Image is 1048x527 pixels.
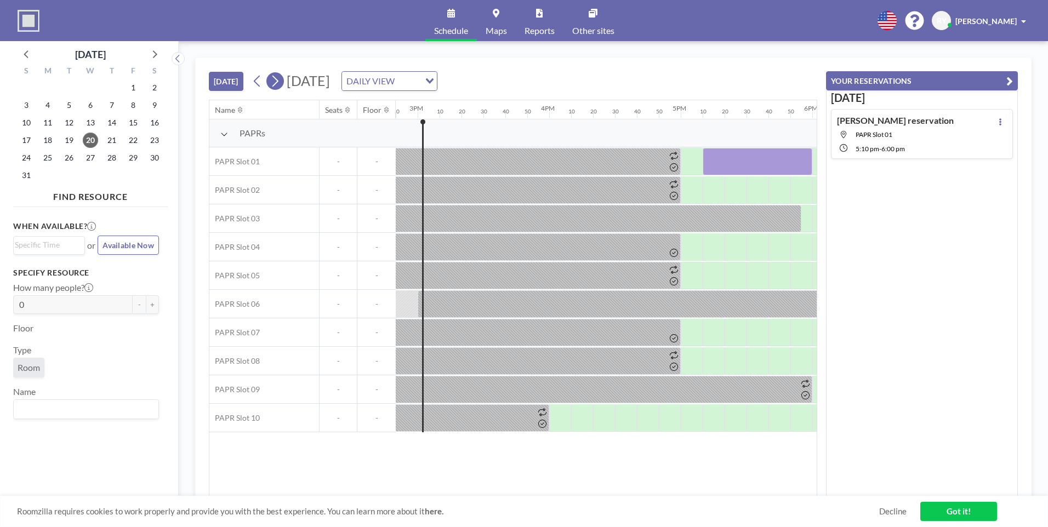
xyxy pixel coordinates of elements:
[40,98,55,113] span: Monday, August 4, 2025
[83,98,98,113] span: Wednesday, August 6, 2025
[525,108,531,115] div: 50
[126,115,141,130] span: Friday, August 15, 2025
[788,108,794,115] div: 50
[240,128,265,139] span: PAPRs
[209,185,260,195] span: PAPR Slot 02
[525,26,555,35] span: Reports
[147,133,162,148] span: Saturday, August 23, 2025
[61,98,77,113] span: Tuesday, August 5, 2025
[357,185,396,195] span: -
[856,145,879,153] span: 5:10 PM
[13,323,33,334] label: Floor
[122,65,144,79] div: F
[744,108,750,115] div: 30
[40,133,55,148] span: Monday, August 18, 2025
[722,108,728,115] div: 20
[87,240,95,251] span: or
[59,65,80,79] div: T
[83,133,98,148] span: Wednesday, August 20, 2025
[320,185,357,195] span: -
[14,400,158,419] div: Search for option
[209,299,260,309] span: PAPR Slot 06
[320,157,357,167] span: -
[342,72,437,90] div: Search for option
[147,80,162,95] span: Saturday, August 2, 2025
[104,98,119,113] span: Thursday, August 7, 2025
[19,133,34,148] span: Sunday, August 17, 2025
[826,71,1018,90] button: YOUR RESERVATIONS
[19,115,34,130] span: Sunday, August 10, 2025
[104,115,119,130] span: Thursday, August 14, 2025
[15,239,78,251] input: Search for option
[320,328,357,337] span: -
[320,299,357,309] span: -
[486,26,507,35] span: Maps
[425,506,443,516] a: here.
[144,65,165,79] div: S
[357,157,396,167] span: -
[568,108,575,115] div: 10
[831,91,1013,105] h3: [DATE]
[133,295,146,314] button: -
[879,506,907,517] a: Decline
[19,168,34,183] span: Sunday, August 31, 2025
[18,362,40,373] span: Room
[83,150,98,165] span: Wednesday, August 27, 2025
[766,108,772,115] div: 40
[104,133,119,148] span: Thursday, August 21, 2025
[320,242,357,252] span: -
[17,506,879,517] span: Roomzilla requires cookies to work properly and provide you with the best experience. You can lea...
[673,104,686,112] div: 5PM
[209,271,260,280] span: PAPR Slot 05
[287,72,330,89] span: [DATE]
[37,65,59,79] div: M
[61,133,77,148] span: Tuesday, August 19, 2025
[75,47,106,62] div: [DATE]
[147,98,162,113] span: Saturday, August 9, 2025
[80,65,101,79] div: W
[409,104,423,112] div: 3PM
[357,299,396,309] span: -
[357,271,396,280] span: -
[920,502,997,521] a: Got it!
[437,108,443,115] div: 10
[18,10,39,32] img: organization-logo
[572,26,614,35] span: Other sites
[215,105,235,115] div: Name
[147,150,162,165] span: Saturday, August 30, 2025
[61,115,77,130] span: Tuesday, August 12, 2025
[126,80,141,95] span: Friday, August 1, 2025
[13,187,168,202] h4: FIND RESOURCE
[357,385,396,394] span: -
[320,356,357,366] span: -
[102,240,154,250] span: Available Now
[481,108,487,115] div: 30
[13,282,93,293] label: How many people?
[357,413,396,423] span: -
[146,295,159,314] button: +
[955,16,1017,26] span: [PERSON_NAME]
[357,242,396,252] span: -
[209,356,260,366] span: PAPR Slot 08
[856,130,892,139] span: PAPR Slot 01
[320,271,357,280] span: -
[40,150,55,165] span: Monday, August 25, 2025
[209,413,260,423] span: PAPR Slot 10
[320,385,357,394] span: -
[101,65,122,79] div: T
[19,150,34,165] span: Sunday, August 24, 2025
[357,328,396,337] span: -
[320,214,357,224] span: -
[13,345,31,356] label: Type
[209,214,260,224] span: PAPR Slot 03
[700,108,707,115] div: 10
[209,242,260,252] span: PAPR Slot 04
[434,26,468,35] span: Schedule
[61,150,77,165] span: Tuesday, August 26, 2025
[398,74,419,88] input: Search for option
[344,74,397,88] span: DAILY VIEW
[126,98,141,113] span: Friday, August 8, 2025
[503,108,509,115] div: 40
[612,108,619,115] div: 30
[357,356,396,366] span: -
